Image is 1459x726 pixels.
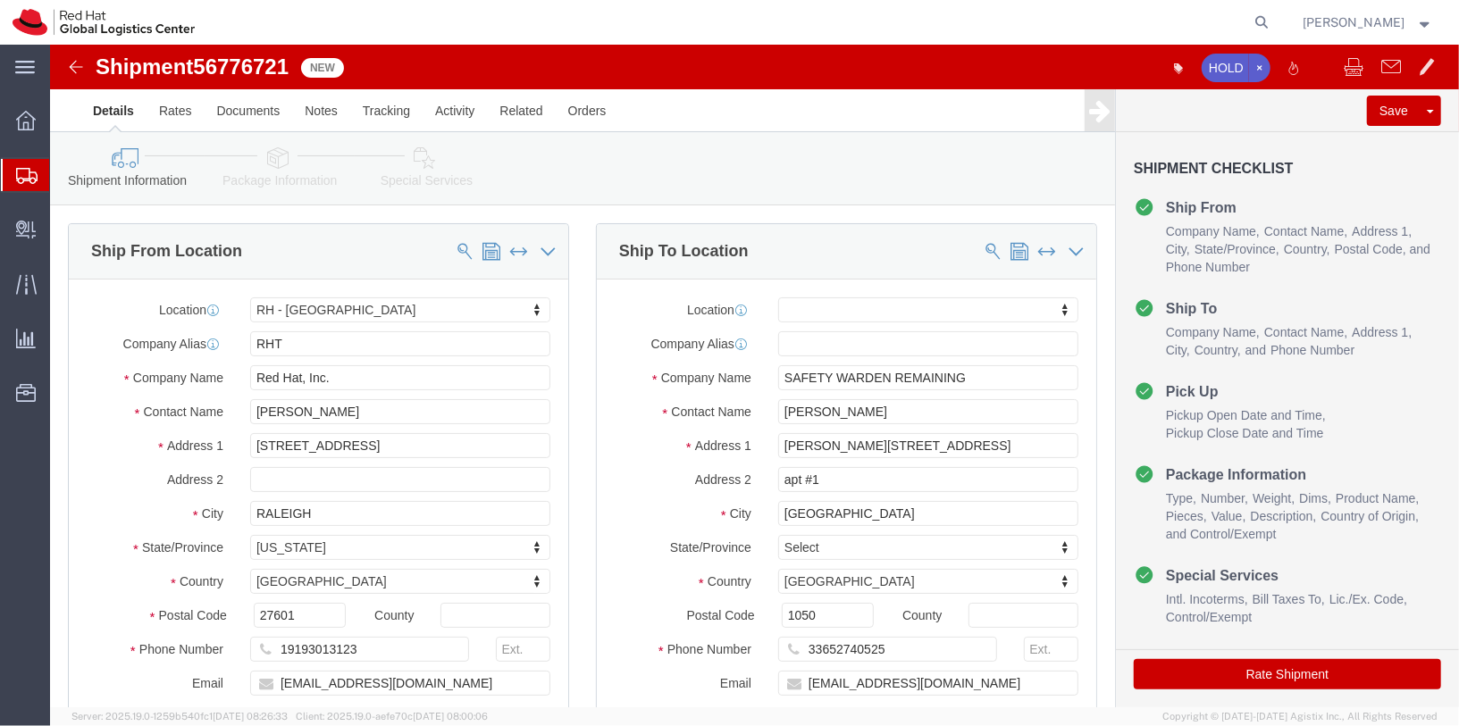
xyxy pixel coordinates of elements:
[1162,709,1438,724] span: Copyright © [DATE]-[DATE] Agistix Inc., All Rights Reserved
[1303,12,1435,33] button: [PERSON_NAME]
[213,711,288,722] span: [DATE] 08:26:33
[1304,13,1405,32] span: Sally Chua
[50,45,1459,707] iframe: FS Legacy Container
[413,711,488,722] span: [DATE] 08:00:06
[296,711,488,722] span: Client: 2025.19.0-aefe70c
[13,9,195,36] img: logo
[71,711,288,722] span: Server: 2025.19.0-1259b540fc1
